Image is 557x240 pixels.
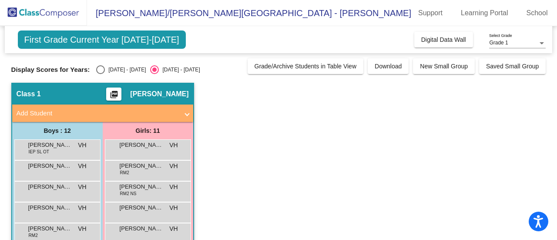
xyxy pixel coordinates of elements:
button: Print Students Details [106,88,121,101]
button: Digital Data Wall [414,32,473,47]
span: Display Scores for Years: [11,66,90,74]
span: [PERSON_NAME] [28,162,72,170]
span: Saved Small Group [486,63,539,70]
div: [DATE] - [DATE] [159,66,200,74]
mat-panel-title: Add Student [17,108,178,118]
span: [PERSON_NAME] [120,203,163,212]
span: VH [169,203,178,213]
span: IEP SL OT [29,149,49,155]
span: VH [78,141,86,150]
a: School [520,6,555,20]
span: [PERSON_NAME] [120,162,163,170]
div: Girls: 11 [103,122,193,139]
div: [DATE] - [DATE] [105,66,146,74]
span: New Small Group [420,63,468,70]
a: Support [411,6,450,20]
span: [PERSON_NAME] [28,183,72,191]
span: VH [169,141,178,150]
span: VH [169,183,178,192]
a: Learning Portal [454,6,515,20]
span: Grade 1 [489,40,508,46]
mat-icon: picture_as_pdf [109,90,119,102]
span: [PERSON_NAME] [120,224,163,233]
span: VH [78,183,86,192]
button: Grade/Archive Students in Table View [248,58,364,74]
span: VH [78,224,86,233]
span: [PERSON_NAME] [130,90,188,98]
span: [PERSON_NAME] [PERSON_NAME] [28,224,72,233]
span: RM2 [29,232,38,239]
span: RM2 [120,169,129,176]
span: First Grade Current Year [DATE]-[DATE] [18,30,186,49]
span: Digital Data Wall [421,36,466,43]
span: [PERSON_NAME]/[PERSON_NAME][GEOGRAPHIC_DATA] - [PERSON_NAME] [87,6,411,20]
button: Download [368,58,409,74]
span: VH [78,162,86,171]
span: [PERSON_NAME] [28,141,72,149]
span: VH [169,224,178,233]
span: RM2 NS [120,190,137,197]
span: [PERSON_NAME] [120,141,163,149]
span: Class 1 [17,90,41,98]
span: [PERSON_NAME] [120,183,163,191]
button: Saved Small Group [479,58,546,74]
span: [PERSON_NAME] [28,203,72,212]
mat-radio-group: Select an option [96,65,200,74]
span: Grade/Archive Students in Table View [255,63,357,70]
span: VH [169,162,178,171]
mat-expansion-panel-header: Add Student [12,105,193,122]
div: Boys : 12 [12,122,103,139]
span: VH [78,203,86,213]
span: Download [375,63,402,70]
button: New Small Group [413,58,475,74]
